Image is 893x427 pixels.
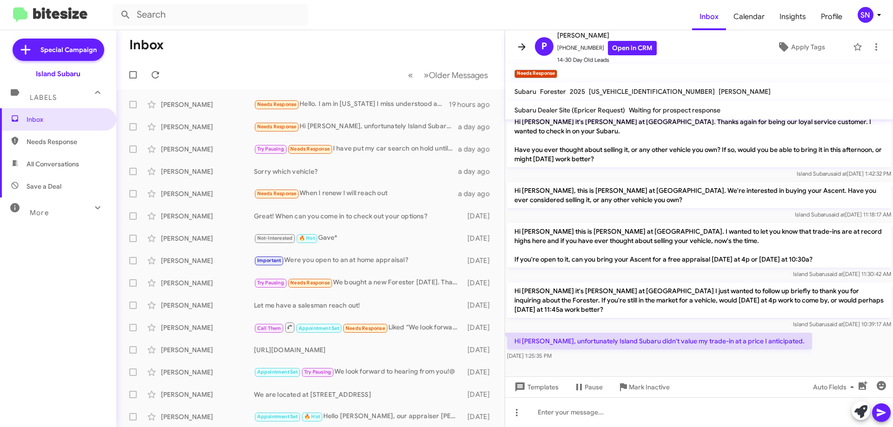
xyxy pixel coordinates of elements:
[827,321,843,328] span: said at
[254,301,463,310] div: Let me have a salesman reach out!
[507,223,891,268] p: Hi [PERSON_NAME] this is [PERSON_NAME] at [GEOGRAPHIC_DATA]. I wanted to let you know that trade-...
[831,170,847,177] span: said at
[257,325,281,331] span: Call Them
[257,146,284,152] span: Try Pausing
[418,66,493,85] button: Next
[254,167,458,176] div: Sorry which vehicle?
[346,325,385,331] span: Needs Response
[793,321,891,328] span: Island Subaru [DATE] 10:39:17 AM
[254,188,458,199] div: When I renew I will reach out
[257,280,284,286] span: Try Pausing
[161,390,254,399] div: [PERSON_NAME]
[829,211,845,218] span: said at
[463,278,497,288] div: [DATE]
[254,121,458,132] div: Hi [PERSON_NAME], unfortunately Island Subaru didn't value my trade-in at a price I anticipated.
[254,411,463,422] div: Hello [PERSON_NAME], our appraiser [PERSON_NAME] should've reached out to you, were you able to g...
[463,256,497,265] div: [DATE]
[463,390,497,399] div: [DATE]
[30,209,49,217] span: More
[514,87,536,96] span: Subaru
[608,41,657,55] a: Open in CRM
[290,146,330,152] span: Needs Response
[505,379,566,395] button: Templates
[299,325,340,331] span: Appointment Set
[726,3,772,30] a: Calendar
[161,345,254,355] div: [PERSON_NAME]
[463,412,497,421] div: [DATE]
[514,70,557,78] small: Needs Response
[161,301,254,310] div: [PERSON_NAME]
[161,256,254,265] div: [PERSON_NAME]
[27,159,79,169] span: All Conversations
[458,167,497,176] div: a day ago
[254,277,463,288] div: We bought a new Forester [DATE]. Thanks
[806,379,865,395] button: Auto Fields
[304,414,320,420] span: 🔥 Hot
[161,278,254,288] div: [PERSON_NAME]
[753,39,848,55] button: Apply Tags
[557,41,657,55] span: [PHONE_NUMBER]
[403,66,493,85] nav: Page navigation example
[719,87,771,96] span: [PERSON_NAME]
[129,38,164,53] h1: Inbox
[254,99,449,110] div: Hello. I am in [US_STATE] I miss understood about your location.
[30,93,57,102] span: Labels
[793,270,891,277] span: Island Subaru [DATE] 11:30:42 AM
[304,369,331,375] span: Try Pausing
[449,100,497,109] div: 19 hours ago
[290,280,330,286] span: Needs Response
[254,211,463,221] div: Great! When can you come in to check out your options?
[514,106,625,114] span: Subaru Dealer Site (Epricer Request)
[257,191,297,197] span: Needs Response
[161,167,254,176] div: [PERSON_NAME]
[257,414,298,420] span: Appointment Set
[858,7,873,23] div: SN
[113,4,308,26] input: Search
[850,7,883,23] button: SN
[458,189,497,198] div: a day ago
[507,333,812,349] p: Hi [PERSON_NAME], unfortunately Island Subaru didn't value my trade-in at a price I anticipated.
[257,257,281,263] span: Important
[161,122,254,131] div: [PERSON_NAME]
[772,3,813,30] a: Insights
[27,137,106,146] span: Needs Response
[795,211,891,218] span: Island Subaru [DATE] 11:18:17 AM
[513,379,559,395] span: Templates
[36,69,80,79] div: Island Subaru
[458,122,497,131] div: a day ago
[40,45,97,54] span: Special Campaign
[254,255,463,266] div: Were you open to an at home appraisal?
[463,323,497,332] div: [DATE]
[161,189,254,198] div: [PERSON_NAME]
[161,100,254,109] div: [PERSON_NAME]
[161,323,254,332] div: [PERSON_NAME]
[161,368,254,377] div: [PERSON_NAME]
[557,30,657,41] span: [PERSON_NAME]
[692,3,726,30] a: Inbox
[827,270,843,277] span: said at
[813,379,858,395] span: Auto Fields
[254,233,463,243] div: Gave*
[161,412,254,421] div: [PERSON_NAME]
[254,367,463,377] div: We look forward to hearing from you!@
[254,345,463,355] div: [URL][DOMAIN_NAME]
[629,106,720,114] span: Waiting for prospect response
[27,115,106,124] span: Inbox
[161,211,254,221] div: [PERSON_NAME]
[507,352,552,359] span: [DATE] 1:25:35 PM
[458,145,497,154] div: a day ago
[161,145,254,154] div: [PERSON_NAME]
[161,234,254,243] div: [PERSON_NAME]
[463,368,497,377] div: [DATE]
[813,3,850,30] a: Profile
[791,39,825,55] span: Apply Tags
[610,379,677,395] button: Mark Inactive
[429,70,488,80] span: Older Messages
[424,69,429,81] span: »
[507,182,891,208] p: Hi [PERSON_NAME], this is [PERSON_NAME] at [GEOGRAPHIC_DATA]. We're interested in buying your Asc...
[570,87,585,96] span: 2025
